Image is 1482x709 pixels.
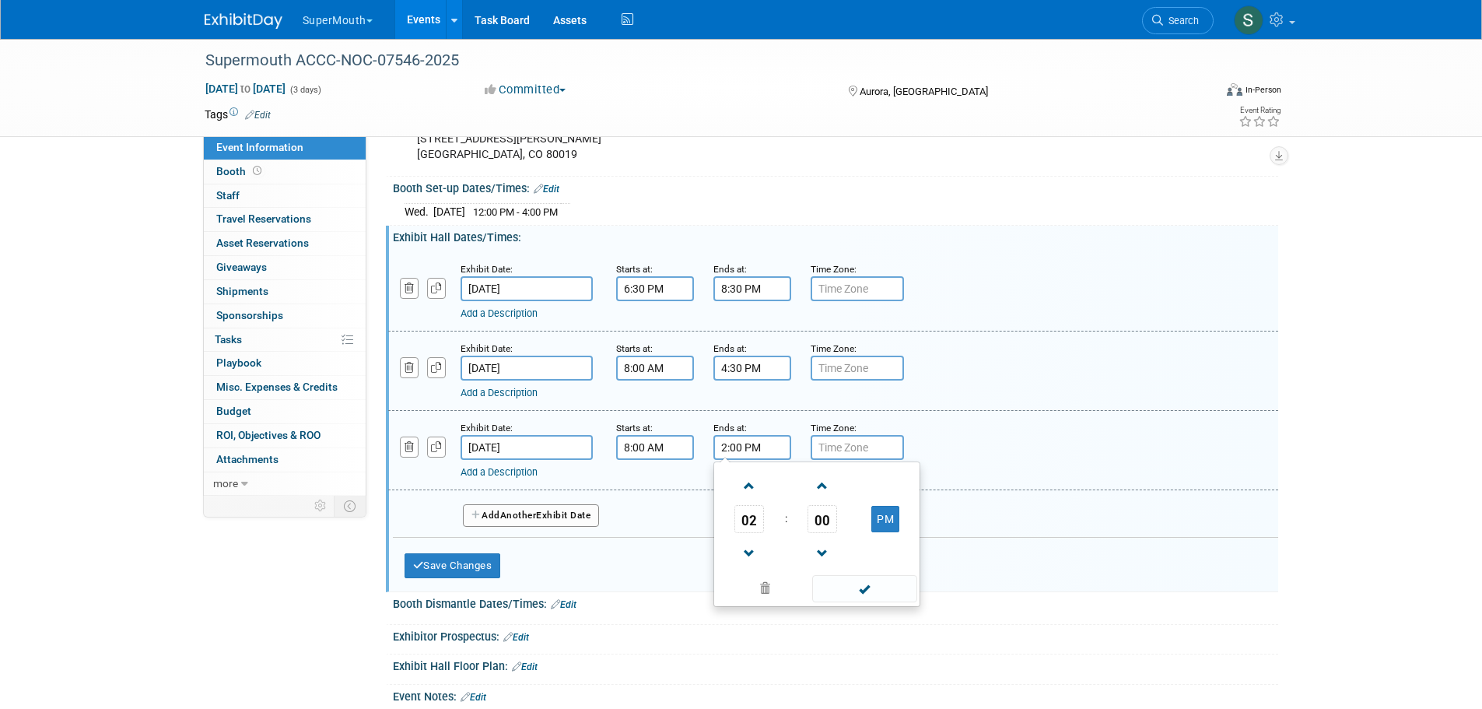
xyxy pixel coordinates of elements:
[393,177,1278,197] div: Booth Set-up Dates/Times:
[216,141,303,153] span: Event Information
[1227,83,1242,96] img: Format-Inperson.png
[204,424,366,448] a: ROI, Objectives & ROO
[734,533,764,573] a: Decrement Hour
[1239,107,1281,114] div: Event Rating
[204,136,366,160] a: Event Information
[713,343,747,354] small: Ends at:
[616,423,653,433] small: Starts at:
[461,264,513,275] small: Exhibit Date:
[216,429,321,441] span: ROI, Objectives & ROO
[216,309,283,321] span: Sponsorships
[713,264,747,275] small: Ends at:
[204,304,366,328] a: Sponsorships
[216,356,261,369] span: Playbook
[713,435,791,460] input: End Time
[204,352,366,375] a: Playbook
[204,448,366,472] a: Attachments
[461,435,593,460] input: Date
[216,165,265,177] span: Booth
[204,328,366,352] a: Tasks
[461,356,593,381] input: Date
[245,110,271,121] a: Edit
[405,553,501,578] button: Save Changes
[205,107,271,122] td: Tags
[204,184,366,208] a: Staff
[734,505,764,533] span: Pick Hour
[200,47,1190,75] div: Supermouth ACCC-NOC-07546-2025
[433,203,465,219] td: [DATE]
[616,356,694,381] input: Start Time
[334,496,366,516] td: Toggle Event Tabs
[205,82,286,96] span: [DATE] [DATE]
[808,465,837,505] a: Increment Minute
[808,505,837,533] span: Pick Minute
[811,343,857,354] small: Time Zone:
[811,264,857,275] small: Time Zone:
[811,435,904,460] input: Time Zone
[216,212,311,225] span: Travel Reservations
[1234,5,1263,35] img: Samantha Meyers
[216,285,268,297] span: Shipments
[461,423,513,433] small: Exhibit Date:
[512,662,538,672] a: Edit
[393,226,1278,245] div: Exhibit Hall Dates/Times:
[238,82,253,95] span: to
[204,256,366,279] a: Giveaways
[1122,81,1282,104] div: Event Format
[811,423,857,433] small: Time Zone:
[713,276,791,301] input: End Time
[713,356,791,381] input: End Time
[461,387,538,398] a: Add a Description
[215,333,242,346] span: Tasks
[216,189,240,202] span: Staff
[551,599,576,610] a: Edit
[811,356,904,381] input: Time Zone
[461,343,513,354] small: Exhibit Date:
[405,203,433,219] td: Wed.
[616,343,653,354] small: Starts at:
[1163,15,1199,26] span: Search
[1245,84,1281,96] div: In-Person
[205,13,282,29] img: ExhibitDay
[479,82,572,98] button: Committed
[204,280,366,304] a: Shipments
[534,184,559,195] a: Edit
[808,533,837,573] a: Decrement Minute
[811,579,918,601] a: Done
[503,632,529,643] a: Edit
[871,506,899,532] button: PM
[213,477,238,490] span: more
[307,496,335,516] td: Personalize Event Tab Strip
[782,505,790,533] td: :
[216,453,279,465] span: Attachments
[473,206,558,218] span: 12:00 PM - 4:00 PM
[713,423,747,433] small: Ends at:
[204,232,366,255] a: Asset Reservations
[1142,7,1214,34] a: Search
[216,261,267,273] span: Giveaways
[734,465,764,505] a: Increment Hour
[616,276,694,301] input: Start Time
[860,86,988,97] span: Aurora, [GEOGRAPHIC_DATA]
[204,472,366,496] a: more
[393,592,1278,612] div: Booth Dismantle Dates/Times:
[204,376,366,399] a: Misc. Expenses & Credits
[393,655,1278,675] div: Exhibit Hall Floor Plan:
[216,405,251,417] span: Budget
[393,685,1278,705] div: Event Notes:
[250,165,265,177] span: Booth not reserved yet
[463,504,600,528] button: AddAnotherExhibit Date
[461,307,538,319] a: Add a Description
[204,400,366,423] a: Budget
[717,578,814,600] a: Clear selection
[616,435,694,460] input: Start Time
[216,237,309,249] span: Asset Reservations
[216,381,338,393] span: Misc. Expenses & Credits
[204,208,366,231] a: Travel Reservations
[204,160,366,184] a: Booth
[500,510,537,521] span: Another
[461,466,538,478] a: Add a Description
[461,276,593,301] input: Date
[289,85,321,95] span: (3 days)
[811,276,904,301] input: Time Zone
